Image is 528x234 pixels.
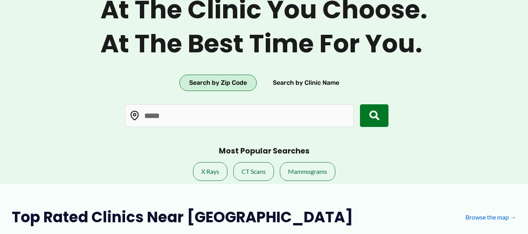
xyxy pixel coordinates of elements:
[280,162,335,181] a: Mammograms
[100,29,428,59] span: At the best time for you.
[12,207,353,227] h2: Top Rated Clinics Near [GEOGRAPHIC_DATA]
[465,211,516,223] a: Browse the map →
[219,146,310,156] h3: Most Popular Searches
[179,75,257,91] button: Search by Zip Code
[263,75,349,91] button: Search by Clinic Name
[193,162,227,181] a: X Rays
[130,111,140,121] img: Location pin
[233,162,274,181] a: CT Scans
